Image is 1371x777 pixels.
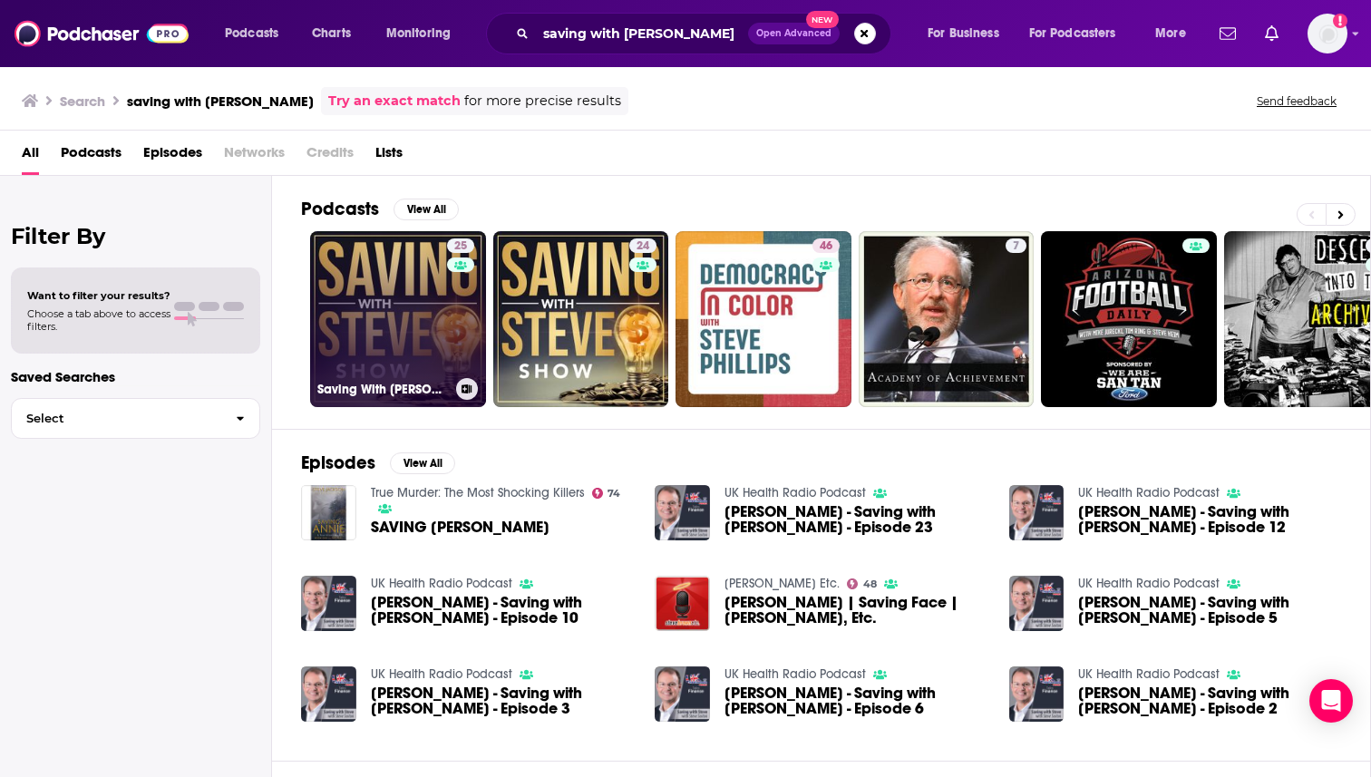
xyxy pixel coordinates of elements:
[863,580,877,588] span: 48
[608,490,620,498] span: 74
[1308,14,1347,53] span: Logged in as ellerylsmith123
[1309,679,1353,723] div: Open Intercom Messenger
[301,452,455,474] a: EpisodesView All
[724,504,987,535] a: Steve Sexton - Saving with Steve - Episode 23
[724,504,987,535] span: [PERSON_NAME] - Saving with [PERSON_NAME] - Episode 23
[1078,595,1341,626] a: Steve Sexton - Saving with Steve - Episode 5
[1029,21,1116,46] span: For Podcasters
[301,576,356,631] img: Steve Sexton - Saving with Steve - Episode 10
[371,685,634,716] span: [PERSON_NAME] - Saving with [PERSON_NAME] - Episode 3
[11,398,260,439] button: Select
[928,21,999,46] span: For Business
[915,19,1022,48] button: open menu
[371,666,512,682] a: UK Health Radio Podcast
[806,11,839,28] span: New
[1308,14,1347,53] img: User Profile
[724,485,866,500] a: UK Health Radio Podcast
[11,223,260,249] h2: Filter By
[371,595,634,626] span: [PERSON_NAME] - Saving with [PERSON_NAME] - Episode 10
[301,198,459,220] a: PodcastsView All
[454,238,467,256] span: 25
[655,576,710,631] img: Aimee Byrd | Saving Face | Steve Brown, Etc.
[637,238,649,256] span: 24
[447,238,474,253] a: 25
[143,138,202,175] a: Episodes
[748,23,840,44] button: Open AdvancedNew
[493,231,669,407] a: 24
[22,138,39,175] span: All
[27,289,170,302] span: Want to filter your results?
[724,576,840,591] a: Steve Brown Etc.
[1078,504,1341,535] span: [PERSON_NAME] - Saving with [PERSON_NAME] - Episode 12
[812,238,840,253] a: 46
[310,231,486,407] a: 25Saving With [PERSON_NAME]
[212,19,302,48] button: open menu
[12,413,221,424] span: Select
[127,92,314,110] h3: saving with [PERSON_NAME]
[1155,21,1186,46] span: More
[306,138,354,175] span: Credits
[676,231,851,407] a: 46
[15,16,189,51] a: Podchaser - Follow, Share and Rate Podcasts
[1017,19,1142,48] button: open menu
[724,685,987,716] a: Steve Sexton - Saving with Steve - Episode 6
[371,595,634,626] a: Steve Sexton - Saving with Steve - Episode 10
[859,231,1035,407] a: 7
[371,520,549,535] span: SAVING [PERSON_NAME]
[301,452,375,474] h2: Episodes
[1078,576,1220,591] a: UK Health Radio Podcast
[375,138,403,175] a: Lists
[371,685,634,716] a: Steve Sexton - Saving with Steve - Episode 3
[371,520,549,535] a: SAVING ANNIE-Steve Jackson
[464,91,621,112] span: for more precise results
[1006,238,1026,253] a: 7
[328,91,461,112] a: Try an exact match
[1078,504,1341,535] a: Steve Sexton - Saving with Steve - Episode 12
[394,199,459,220] button: View All
[225,21,278,46] span: Podcasts
[374,19,474,48] button: open menu
[655,485,710,540] img: Steve Sexton - Saving with Steve - Episode 23
[847,578,877,589] a: 48
[317,382,449,397] h3: Saving With [PERSON_NAME]
[655,666,710,722] a: Steve Sexton - Saving with Steve - Episode 6
[27,307,170,333] span: Choose a tab above to access filters.
[1013,238,1019,256] span: 7
[724,685,987,716] span: [PERSON_NAME] - Saving with [PERSON_NAME] - Episode 6
[536,19,748,48] input: Search podcasts, credits, & more...
[1258,18,1286,49] a: Show notifications dropdown
[1142,19,1209,48] button: open menu
[1009,576,1065,631] img: Steve Sexton - Saving with Steve - Episode 5
[724,595,987,626] a: Aimee Byrd | Saving Face | Steve Brown, Etc.
[629,238,656,253] a: 24
[386,21,451,46] span: Monitoring
[61,138,122,175] a: Podcasts
[592,488,621,499] a: 74
[724,595,987,626] span: [PERSON_NAME] | Saving Face | [PERSON_NAME], Etc.
[301,198,379,220] h2: Podcasts
[390,452,455,474] button: View All
[1009,666,1065,722] img: Steve Sexton - Saving with Steve - Episode 2
[301,666,356,722] img: Steve Sexton - Saving with Steve - Episode 3
[371,485,585,500] a: True Murder: The Most Shocking Killers
[820,238,832,256] span: 46
[301,485,356,540] img: SAVING ANNIE-Steve Jackson
[312,21,351,46] span: Charts
[1251,93,1342,109] button: Send feedback
[1078,666,1220,682] a: UK Health Radio Podcast
[503,13,909,54] div: Search podcasts, credits, & more...
[756,29,831,38] span: Open Advanced
[300,19,362,48] a: Charts
[1212,18,1243,49] a: Show notifications dropdown
[1009,485,1065,540] img: Steve Sexton - Saving with Steve - Episode 12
